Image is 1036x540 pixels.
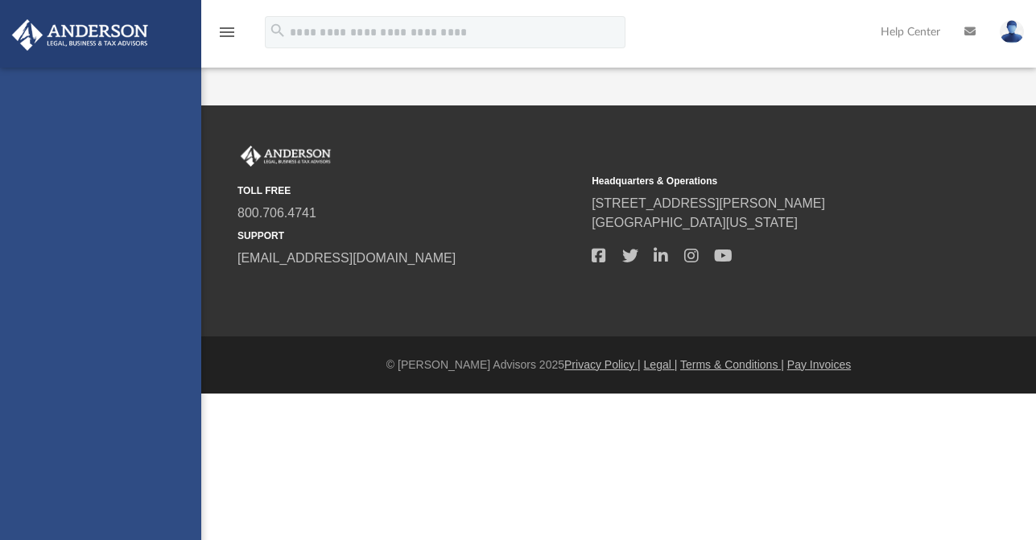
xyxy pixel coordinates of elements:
[269,22,287,39] i: search
[592,174,935,188] small: Headquarters & Operations
[592,216,798,229] a: [GEOGRAPHIC_DATA][US_STATE]
[201,357,1036,373] div: © [PERSON_NAME] Advisors 2025
[592,196,825,210] a: [STREET_ADDRESS][PERSON_NAME]
[237,206,316,220] a: 800.706.4741
[787,358,851,371] a: Pay Invoices
[564,358,641,371] a: Privacy Policy |
[237,146,334,167] img: Anderson Advisors Platinum Portal
[680,358,784,371] a: Terms & Conditions |
[217,31,237,42] a: menu
[644,358,678,371] a: Legal |
[237,251,456,265] a: [EMAIL_ADDRESS][DOMAIN_NAME]
[1000,20,1024,43] img: User Pic
[237,229,580,243] small: SUPPORT
[7,19,153,51] img: Anderson Advisors Platinum Portal
[217,23,237,42] i: menu
[237,183,580,198] small: TOLL FREE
